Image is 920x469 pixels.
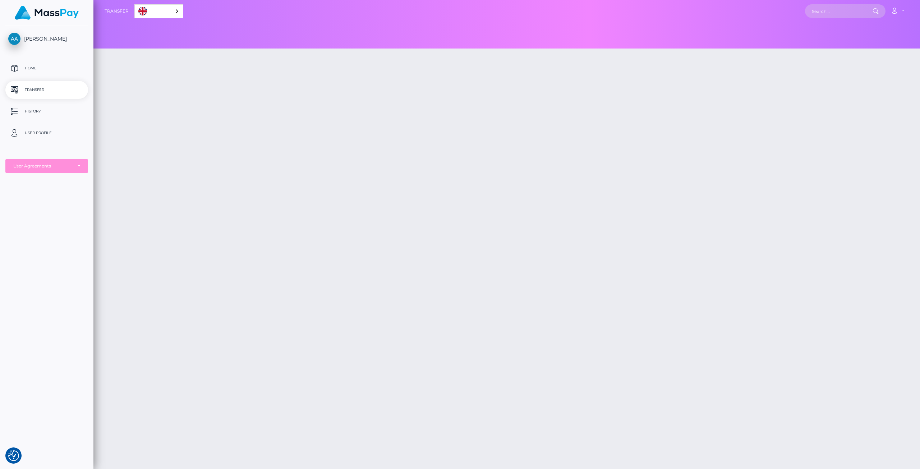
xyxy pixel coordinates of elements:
button: User Agreements [5,159,88,173]
a: User Profile [5,124,88,142]
button: Consent Preferences [8,450,19,461]
input: Search... [805,4,873,18]
a: History [5,102,88,120]
a: Transfer [5,81,88,99]
a: English [135,5,183,18]
div: Language [134,4,183,18]
p: Transfer [8,84,85,95]
img: Revisit consent button [8,450,19,461]
p: Home [8,63,85,74]
aside: Language selected: English [134,4,183,18]
p: User Profile [8,128,85,138]
div: User Agreements [13,163,72,169]
p: History [8,106,85,117]
img: MassPay [15,6,79,20]
span: [PERSON_NAME] [5,36,88,42]
a: Home [5,59,88,77]
a: Transfer [105,4,129,19]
